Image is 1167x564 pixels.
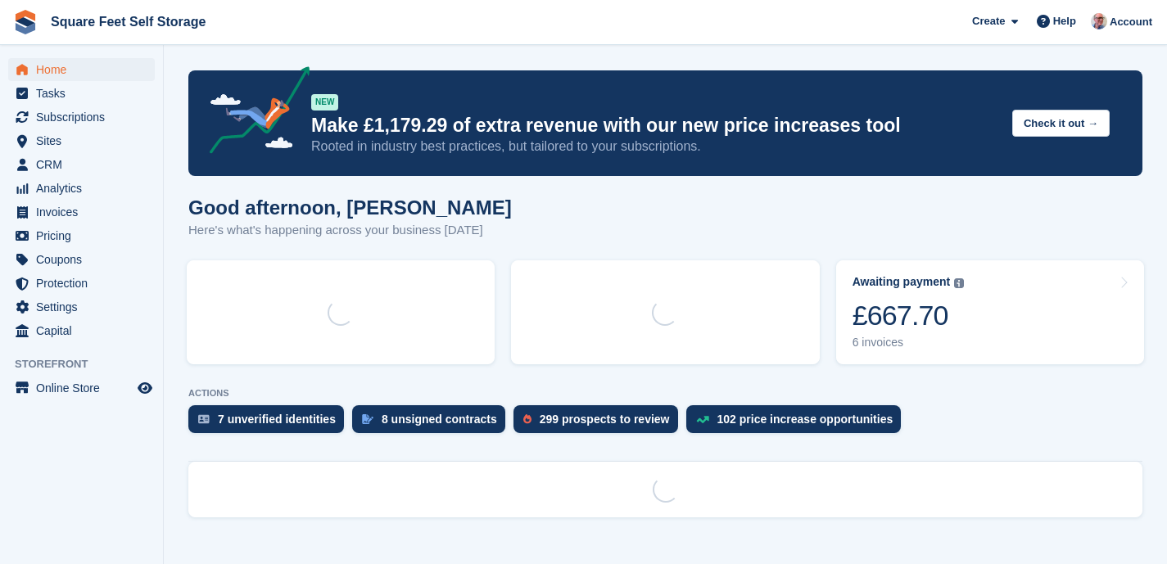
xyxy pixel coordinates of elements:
[686,405,910,441] a: 102 price increase opportunities
[13,10,38,34] img: stora-icon-8386f47178a22dfd0bd8f6a31ec36ba5ce8667c1dd55bd0f319d3a0aa187defe.svg
[853,275,951,289] div: Awaiting payment
[8,153,155,176] a: menu
[513,405,686,441] a: 299 prospects to review
[36,106,134,129] span: Subscriptions
[15,356,163,372] span: Storefront
[8,224,155,247] a: menu
[8,177,155,200] a: menu
[8,106,155,129] a: menu
[36,248,134,271] span: Coupons
[8,248,155,271] a: menu
[540,413,670,426] div: 299 prospects to review
[188,405,352,441] a: 7 unverified identities
[36,319,134,342] span: Capital
[696,416,709,423] img: price_increase_opportunities-93ffe204e8149a01c8c9dc8f82e8f89637d9d84a8eef4429ea346261dce0b2c0.svg
[36,58,134,81] span: Home
[8,58,155,81] a: menu
[1053,13,1076,29] span: Help
[972,13,1005,29] span: Create
[135,378,155,398] a: Preview store
[836,260,1144,364] a: Awaiting payment £667.70 6 invoices
[196,66,310,160] img: price-adjustments-announcement-icon-8257ccfd72463d97f412b2fc003d46551f7dbcb40ab6d574587a9cd5c0d94...
[8,129,155,152] a: menu
[8,319,155,342] a: menu
[8,82,155,105] a: menu
[1091,13,1107,29] img: David Greer
[44,8,212,35] a: Square Feet Self Storage
[36,377,134,399] span: Online Store
[8,296,155,318] a: menu
[188,388,1142,399] p: ACTIONS
[1012,110,1110,137] button: Check it out →
[311,114,999,138] p: Make £1,179.29 of extra revenue with our new price increases tool
[36,201,134,223] span: Invoices
[954,278,964,288] img: icon-info-grey-7440780725fd019a000dd9b08b2336e03edf1995a4989e88bcd33f0948082b44.svg
[523,414,531,424] img: prospect-51fa495bee0391a8d652442698ab0144808aea92771e9ea1ae160a38d050c398.svg
[382,413,497,426] div: 8 unsigned contracts
[36,153,134,176] span: CRM
[188,221,512,240] p: Here's what's happening across your business [DATE]
[8,201,155,223] a: menu
[853,299,965,332] div: £667.70
[311,94,338,111] div: NEW
[1110,14,1152,30] span: Account
[362,414,373,424] img: contract_signature_icon-13c848040528278c33f63329250d36e43548de30e8caae1d1a13099fd9432cc5.svg
[8,272,155,295] a: menu
[36,177,134,200] span: Analytics
[352,405,513,441] a: 8 unsigned contracts
[36,129,134,152] span: Sites
[36,224,134,247] span: Pricing
[188,196,512,219] h1: Good afternoon, [PERSON_NAME]
[8,377,155,399] a: menu
[311,138,999,156] p: Rooted in industry best practices, but tailored to your subscriptions.
[853,336,965,350] div: 6 invoices
[36,272,134,295] span: Protection
[218,413,336,426] div: 7 unverified identities
[36,82,134,105] span: Tasks
[198,414,210,424] img: verify_identity-adf6edd0f0f0b5bbfe63781bf79b02c33cf7c696d77639b501bdc392416b5a36.svg
[36,296,134,318] span: Settings
[717,413,893,426] div: 102 price increase opportunities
